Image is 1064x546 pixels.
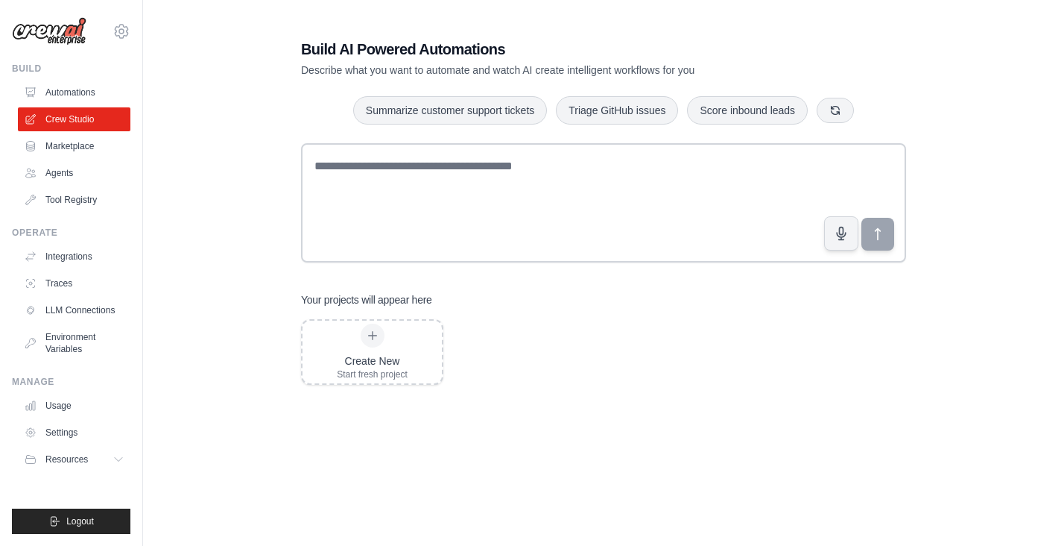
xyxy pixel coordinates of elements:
a: Usage [18,394,130,418]
h3: Your projects will appear here [301,292,432,307]
a: Crew Studio [18,107,130,131]
button: Click to speak your automation idea [824,216,858,251]
button: Logout [12,509,130,534]
a: Settings [18,421,130,445]
div: Operate [12,227,130,239]
a: Automations [18,81,130,104]
div: Create New [337,354,408,368]
a: LLM Connections [18,298,130,322]
div: Start fresh project [337,368,408,380]
button: Resources [18,448,130,471]
div: Build [12,63,130,75]
p: Describe what you want to automate and watch AI create intelligent workflows for you [301,63,802,78]
a: Agents [18,161,130,185]
button: Triage GitHub issues [556,96,678,125]
button: Get new suggestions [817,98,854,123]
button: Score inbound leads [687,96,808,125]
button: Summarize customer support tickets [353,96,547,125]
a: Tool Registry [18,188,130,212]
a: Environment Variables [18,325,130,361]
h1: Build AI Powered Automations [301,39,802,60]
span: Logout [66,515,94,527]
a: Marketplace [18,134,130,158]
a: Integrations [18,245,130,269]
img: Logo [12,17,86,45]
div: Manage [12,376,130,388]
span: Resources [45,454,88,465]
a: Traces [18,272,130,295]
